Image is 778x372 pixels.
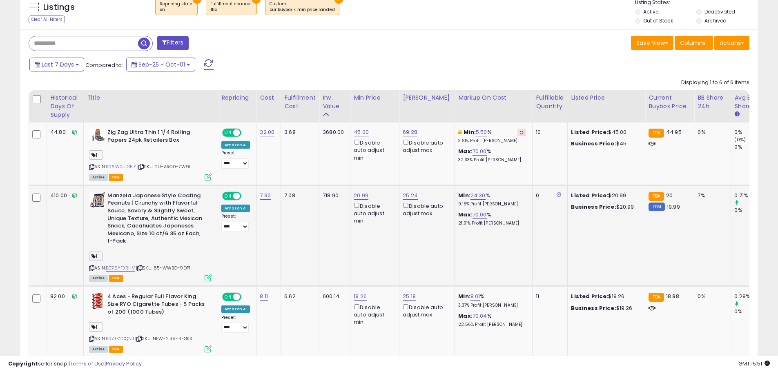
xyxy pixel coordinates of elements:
[704,17,727,24] label: Archived
[473,211,487,219] a: 70.00
[42,60,74,69] span: Last 7 Days
[470,192,486,200] a: 24.30
[666,292,679,300] span: 18.88
[160,1,193,13] span: Repricing state :
[223,192,233,199] span: ON
[221,305,250,313] div: Amazon AI
[270,7,335,13] div: cur buybox < min price landed
[734,308,767,315] div: 0%
[714,36,749,50] button: Actions
[354,303,393,326] div: Disable auto adjust min
[50,293,77,300] div: 82.00
[675,36,713,50] button: Columns
[704,8,735,15] label: Deactivated
[403,138,448,154] div: Disable auto adjust max
[734,136,746,143] small: (0%)
[649,94,691,111] div: Current Buybox Price
[136,265,190,271] span: | SKU: 85-WWBO-9DP1
[571,129,639,136] div: $45.00
[89,293,105,309] img: 518RO1NDGWL._SL40_.jpg
[698,293,724,300] div: 0%
[323,129,344,136] div: 3680.00
[666,128,682,136] span: 44.95
[458,293,526,308] div: %
[649,192,664,201] small: FBA
[221,214,250,232] div: Preset:
[210,1,252,13] span: Fulfillment channel :
[109,346,123,353] span: FBA
[354,138,393,162] div: Disable auto adjust min
[135,335,193,342] span: | SKU: NEW-2.39-REGKS
[571,203,639,211] div: $20.99
[473,147,487,156] a: 70.00
[89,293,212,351] div: ASIN:
[698,94,727,111] div: BB Share 24h.
[260,292,268,301] a: 8.11
[89,192,105,208] img: 514o7G7OjLL._SL40_.jpg
[260,128,274,136] a: 32.00
[571,140,639,147] div: $45
[323,293,344,300] div: 600.14
[536,192,561,199] div: 0
[221,205,250,212] div: Amazon AI
[221,94,253,102] div: Repricing
[126,58,195,71] button: Sep-25 - Oct-01
[458,148,526,163] div: %
[458,211,473,218] b: Max:
[29,58,84,71] button: Last 7 Days
[284,94,316,111] div: Fulfillment Cost
[403,201,448,217] div: Disable auto adjust max
[571,192,639,199] div: $20.99
[284,129,313,136] div: 3.68
[403,292,416,301] a: 25.18
[571,140,616,147] b: Business Price:
[458,322,526,327] p: 22.56% Profit [PERSON_NAME]
[89,129,105,142] img: 41P20EiCOnL._SL40_.jpg
[210,7,252,13] div: fba
[50,192,77,199] div: 410.00
[160,7,193,13] div: on
[666,192,673,199] span: 20
[455,90,533,123] th: The percentage added to the cost of goods (COGS) that forms the calculator for Min & Max prices.
[270,1,335,13] span: Custom:
[643,8,658,15] label: Active
[458,312,526,327] div: %
[89,129,212,180] div: ASIN:
[473,312,487,320] a: 70.04
[458,312,473,320] b: Max:
[458,147,473,155] b: Max:
[354,128,369,136] a: 45.00
[458,221,526,226] p: 21.91% Profit [PERSON_NAME]
[734,111,739,118] small: Avg BB Share.
[240,192,253,199] span: OFF
[631,36,673,50] button: Save View
[536,129,561,136] div: 10
[698,192,724,199] div: 7%
[260,192,271,200] a: 7.90
[87,94,214,102] div: Title
[89,322,103,332] span: 1
[223,294,233,301] span: ON
[698,129,724,136] div: 0%
[89,252,103,261] span: 1
[29,16,65,23] div: Clear All Filters
[240,294,253,301] span: OFF
[458,129,526,144] div: %
[734,207,767,214] div: 0%
[109,174,123,181] span: FBA
[240,129,253,136] span: OFF
[464,128,476,136] b: Min:
[89,174,108,181] span: All listings currently available for purchase on Amazon
[571,305,639,312] div: $19.26
[571,128,608,136] b: Listed Price:
[571,192,608,199] b: Listed Price:
[89,275,108,282] span: All listings currently available for purchase on Amazon
[458,201,526,207] p: 9.15% Profit [PERSON_NAME]
[649,293,664,302] small: FBA
[536,293,561,300] div: 11
[458,303,526,308] p: 3.37% Profit [PERSON_NAME]
[50,129,77,136] div: 44.80
[89,150,103,160] span: 1
[354,201,393,225] div: Disable auto adjust min
[109,275,123,282] span: FBA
